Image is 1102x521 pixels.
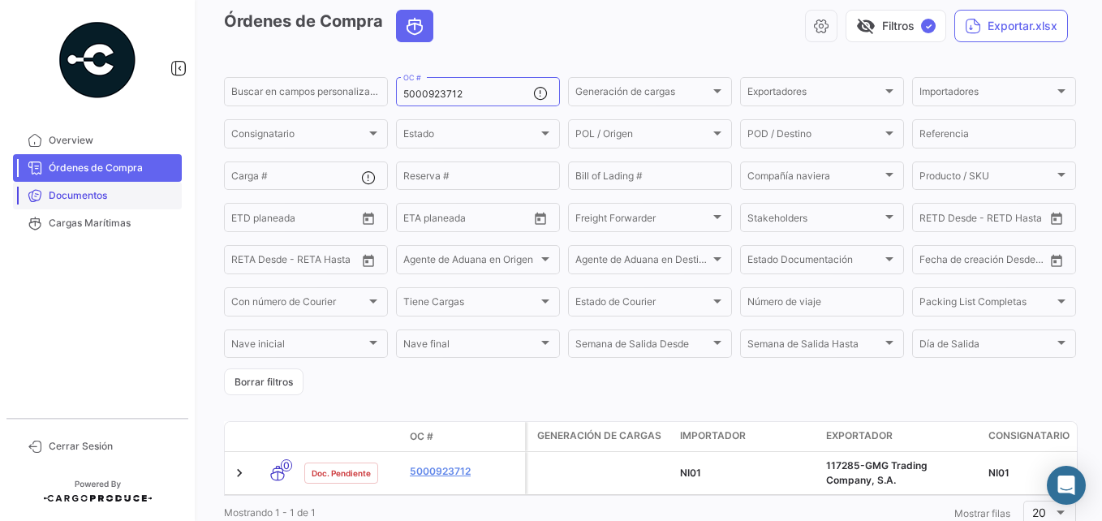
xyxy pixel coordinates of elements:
[856,16,876,36] span: visibility_off
[1044,248,1069,273] button: Open calendar
[231,256,260,268] input: Desde
[919,299,1054,310] span: Packing List Completas
[231,131,366,142] span: Consignatario
[231,465,248,481] a: Expand/Collapse Row
[680,428,746,443] span: Importador
[49,133,175,148] span: Overview
[575,256,710,268] span: Agente de Aduana en Destino
[1047,466,1086,505] div: Abrir Intercom Messenger
[575,88,710,100] span: Generación de cargas
[57,19,138,101] img: powered-by.png
[988,428,1070,443] span: Consignatario
[403,131,538,142] span: Estado
[919,214,949,226] input: Desde
[49,439,175,454] span: Cerrar Sesión
[1032,506,1046,519] span: 20
[13,127,182,154] a: Overview
[410,464,519,479] a: 5000923712
[13,182,182,209] a: Documentos
[403,423,525,450] datatable-header-cell: OC #
[919,173,1054,184] span: Producto / SKU
[49,188,175,203] span: Documentos
[231,214,260,226] input: Desde
[49,216,175,230] span: Cargas Marítimas
[960,256,1019,268] input: Hasta
[403,214,433,226] input: Desde
[919,341,1054,352] span: Día de Salida
[272,256,331,268] input: Hasta
[826,428,893,443] span: Exportador
[397,11,433,41] button: Ocean
[747,173,882,184] span: Compañía naviera
[312,467,371,480] span: Doc. Pendiente
[257,430,298,443] datatable-header-cell: Modo de Transporte
[13,154,182,182] a: Órdenes de Compra
[954,507,1010,519] span: Mostrar filas
[575,341,710,352] span: Semana de Salida Desde
[1044,206,1069,230] button: Open calendar
[674,422,820,451] datatable-header-cell: Importador
[403,299,538,310] span: Tiene Cargas
[919,256,949,268] input: Desde
[921,19,936,33] span: ✓
[747,256,882,268] span: Estado Documentación
[846,10,946,42] button: visibility_offFiltros✓
[410,429,433,444] span: OC #
[680,467,701,479] span: NI01
[537,428,661,443] span: Generación de cargas
[528,206,553,230] button: Open calendar
[960,214,1019,226] input: Hasta
[231,299,366,310] span: Con número de Courier
[444,214,503,226] input: Hasta
[747,131,882,142] span: POD / Destino
[231,341,366,352] span: Nave inicial
[954,10,1068,42] button: Exportar.xlsx
[575,131,710,142] span: POL / Origen
[747,88,882,100] span: Exportadores
[356,206,381,230] button: Open calendar
[403,256,538,268] span: Agente de Aduana en Origen
[224,368,303,395] button: Borrar filtros
[988,467,1009,479] span: NI01
[224,10,438,42] h3: Órdenes de Compra
[356,248,381,273] button: Open calendar
[49,161,175,175] span: Órdenes de Compra
[224,506,316,519] span: Mostrando 1 - 1 de 1
[919,88,1054,100] span: Importadores
[820,422,982,451] datatable-header-cell: Exportador
[575,214,710,226] span: Freight Forwarder
[527,422,674,451] datatable-header-cell: Generación de cargas
[13,209,182,237] a: Cargas Marítimas
[281,459,292,471] span: 0
[747,341,882,352] span: Semana de Salida Hasta
[272,214,331,226] input: Hasta
[826,459,928,486] span: 117285-GMG Trading Company, S.A.
[747,214,882,226] span: Stakeholders
[403,341,538,352] span: Nave final
[575,299,710,310] span: Estado de Courier
[298,430,403,443] datatable-header-cell: Estado Doc.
